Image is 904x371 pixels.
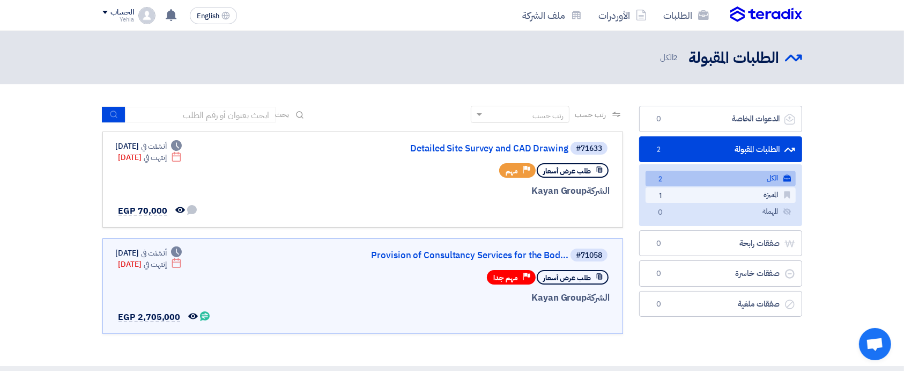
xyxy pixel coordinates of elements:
[730,6,802,23] img: Teradix logo
[639,291,802,317] a: صفقات ملغية0
[141,141,167,152] span: أنشئت في
[587,184,610,198] span: الشركة
[646,187,796,203] a: المميزة
[859,328,891,360] div: Open chat
[102,17,134,23] div: Yehia
[654,174,667,185] span: 2
[673,52,678,63] span: 2
[144,152,167,163] span: إنتهت في
[646,204,796,220] a: المهملة
[352,291,610,305] div: Kayan Group
[639,136,802,163] a: الطلبات المقبولة2
[125,107,276,123] input: ابحث بعنوان أو رقم الطلب
[654,207,667,219] span: 0
[116,248,182,259] div: [DATE]
[116,141,182,152] div: [DATE]
[646,171,796,186] a: الكل
[590,3,655,28] a: الأوردرات
[639,230,802,257] a: صفقات رابحة0
[543,166,591,176] span: طلب عرض أسعار
[118,205,167,217] span: EGP 70,000
[118,259,182,270] div: [DATE]
[354,144,568,154] a: Detailed Site Survey and CAD Drawing
[576,145,602,152] div: #71633
[141,248,167,259] span: أنشئت في
[111,8,134,17] div: الحساب
[506,166,518,176] span: مهم
[352,184,610,198] div: Kayan Group
[653,144,665,155] span: 2
[689,48,780,69] h2: الطلبات المقبولة
[514,3,590,28] a: ملف الشركة
[118,152,182,163] div: [DATE]
[654,191,667,202] span: 1
[639,260,802,287] a: صفقات خاسرة0
[118,311,181,324] span: EGP 2,705,000
[653,238,665,249] span: 0
[144,259,167,270] span: إنتهت في
[639,106,802,132] a: الدعوات الخاصة0
[197,12,219,20] span: English
[587,291,610,304] span: الشركة
[653,299,665,310] span: 0
[493,273,518,283] span: مهم جدا
[276,109,290,120] span: بحث
[660,52,680,64] span: الكل
[138,7,155,24] img: profile_test.png
[576,252,602,259] div: #71058
[354,251,568,260] a: Provision of Consultancy Services for the Bod...
[653,114,665,125] span: 0
[532,110,564,121] div: رتب حسب
[543,273,591,283] span: طلب عرض أسعار
[190,7,237,24] button: English
[575,109,605,120] span: رتب حسب
[653,268,665,279] span: 0
[655,3,717,28] a: الطلبات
